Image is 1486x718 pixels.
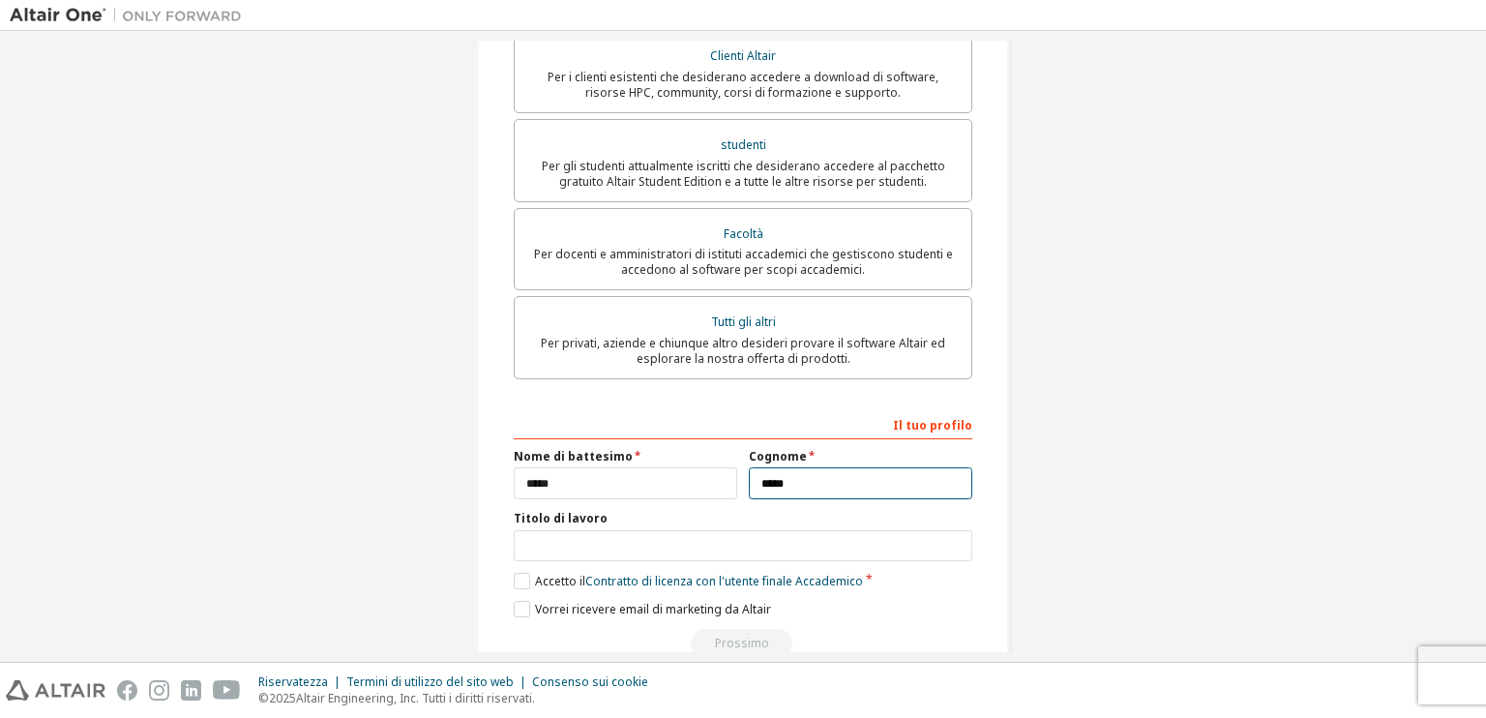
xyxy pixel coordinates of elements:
img: facebook.svg [117,680,137,701]
font: Cognome [749,448,807,464]
font: Accademico [795,573,863,589]
img: linkedin.svg [181,680,201,701]
font: Per docenti e amministratori di istituti accademici che gestiscono studenti e accedono al softwar... [534,246,953,278]
font: Contratto di licenza con l'utente finale [585,573,792,589]
div: Read and acccept EULA to continue [514,629,972,658]
img: instagram.svg [149,680,169,701]
font: Accetto il [535,573,585,589]
font: Per gli studenti attualmente iscritti che desiderano accedere al pacchetto gratuito Altair Studen... [542,158,945,190]
font: Clienti Altair [710,47,776,64]
font: Termini di utilizzo del sito web [346,673,514,690]
font: Nome di battesimo [514,448,633,464]
img: Altair Uno [10,6,252,25]
img: youtube.svg [213,680,241,701]
font: Facoltà [724,225,763,242]
font: Consenso sui cookie [532,673,648,690]
font: Il tuo profilo [893,417,972,434]
font: Vorrei ricevere email di marketing da Altair [535,601,771,617]
font: Titolo di lavoro [514,510,608,526]
font: Altair Engineering, Inc. Tutti i diritti riservati. [296,690,535,706]
font: Per privati, aziende e chiunque altro desideri provare il software Altair ed esplorare la nostra ... [541,335,945,367]
font: Riservatezza [258,673,328,690]
img: altair_logo.svg [6,680,105,701]
font: Tutti gli altri [711,314,776,330]
font: Per i clienti esistenti che desiderano accedere a download di software, risorse HPC, community, c... [548,69,938,101]
font: 2025 [269,690,296,706]
font: studenti [721,136,766,153]
font: © [258,690,269,706]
